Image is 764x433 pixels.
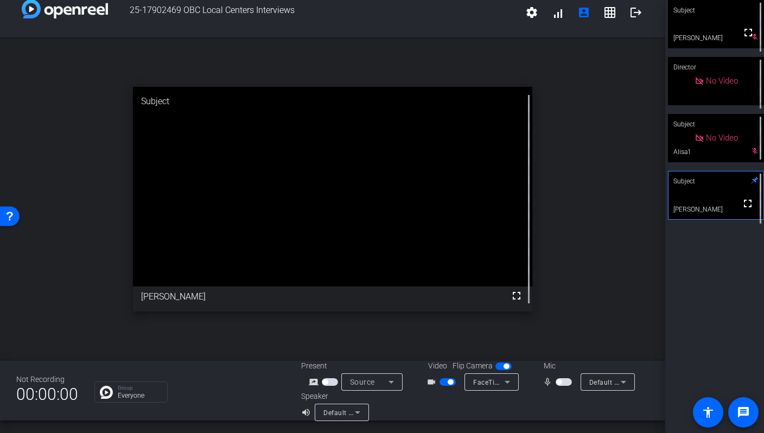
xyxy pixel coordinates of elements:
[706,76,738,86] span: No Video
[629,6,642,19] mat-icon: logout
[589,378,712,386] span: Default - External Microphone (Built-in)
[301,406,314,419] mat-icon: volume_up
[668,171,764,192] div: Subject
[741,197,754,210] mat-icon: fullscreen
[428,360,447,372] span: Video
[350,378,375,386] span: Source
[525,6,538,19] mat-icon: settings
[510,289,523,302] mat-icon: fullscreen
[426,375,440,389] mat-icon: videocam_outline
[668,57,764,78] div: Director
[118,392,162,399] p: Everyone
[706,133,738,143] span: No Video
[16,374,78,385] div: Not Recording
[473,378,584,386] span: FaceTime HD Camera (3A71:F4B5)
[453,360,493,372] span: Flip Camera
[737,406,750,419] mat-icon: message
[16,381,78,407] span: 00:00:00
[533,360,641,372] div: Mic
[603,6,616,19] mat-icon: grid_on
[323,408,449,417] span: Default - External Headphones (Built-in)
[301,391,366,402] div: Speaker
[100,386,113,399] img: Chat Icon
[742,26,755,39] mat-icon: fullscreen
[702,406,715,419] mat-icon: accessibility
[577,6,590,19] mat-icon: account_box
[118,385,162,391] p: Group
[133,87,532,116] div: Subject
[309,375,322,389] mat-icon: screen_share_outline
[668,114,764,135] div: Subject
[543,375,556,389] mat-icon: mic_none
[301,360,410,372] div: Present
